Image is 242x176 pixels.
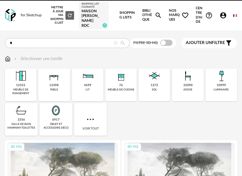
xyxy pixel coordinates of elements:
div: 3D HQ [124,143,141,151]
span: 7 [102,23,107,28]
div: Shopping List courante [81,2,106,9]
img: svg+xml;base64,PHN2ZyB3aWR0aD0iMTYiIGhlaWdodD0iMTYiIHZpZXdCb3g9IjAgMCAxNiAxNiIgZmlsbD0ibm9uZSIgeG... [13,56,18,62]
span: Magnify icon [155,12,162,19]
div: 76 [119,83,123,87]
div: 3D HQ [8,143,24,151]
div: 6917 [52,118,60,122]
span: Help Circle Outline icon [205,12,213,19]
div: sol [152,88,157,91]
div: 10999 [217,83,226,87]
span: Account Circle icon [219,12,230,19]
span: Ajouter un [186,41,212,45]
div: luminaire [214,88,229,91]
button: Ajouter unfiltre Filter icon [181,38,237,48]
div: 12498 [49,83,59,87]
img: Rangement.png [114,69,128,83]
div: assise [183,88,192,91]
img: Sol.png [147,69,162,83]
span: Refresh icon [67,14,73,17]
img: svg+xml;base64,PHN2ZyB3aWR0aD0iMTYiIGhlaWdodD0iMTciIHZpZXdCb3g9IjAgMCAxNiAxNyIgZmlsbD0ibm9uZSIgeG... [5,56,10,62]
img: more.7b13dc1.svg [86,114,95,124]
div: for Sketchup [21,13,42,18]
img: Luminaire.png [214,69,229,83]
div: Mettre à jour ma Shopping List [49,6,74,25]
div: 35090 [183,83,193,87]
img: Assise.png [181,69,195,83]
div: 2356 [18,118,25,122]
div: table [50,88,58,91]
div: lit [86,88,90,91]
a: Shopping List courante Maison [PERSON_NAME] RDC 7 [81,2,106,28]
div: Sélectionner une famille [13,56,63,62]
span: Filter icon [225,39,232,47]
div: 1272 [151,83,158,87]
span: Filtre 3D HQ [133,41,158,45]
div: Maison [PERSON_NAME] RDC [81,9,106,28]
div: objet et accessoire déco [41,122,70,130]
img: OXP [5,9,16,22]
div: meuble de rangement [7,88,35,95]
span: Heart Outline icon [181,12,189,19]
img: Salle%20de%20bain.png [14,103,29,118]
div: meuble de cuisine [108,88,134,91]
div: 12352 [16,83,25,87]
img: fr [233,14,237,18]
img: Literie.png [80,69,95,83]
div: 4699 [84,83,91,87]
img: Table.png [47,69,61,83]
span: Centre d'aideHelp Circle Outline icon [196,6,213,24]
div: salle de bain hammam toilettes [7,122,36,130]
span: Account Circle icon [219,12,227,19]
span: filtre [186,40,225,46]
img: Meuble%20de%20rangement.png [13,69,28,83]
img: Miroir.png [48,103,63,118]
div: Voir tout [74,103,107,136]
